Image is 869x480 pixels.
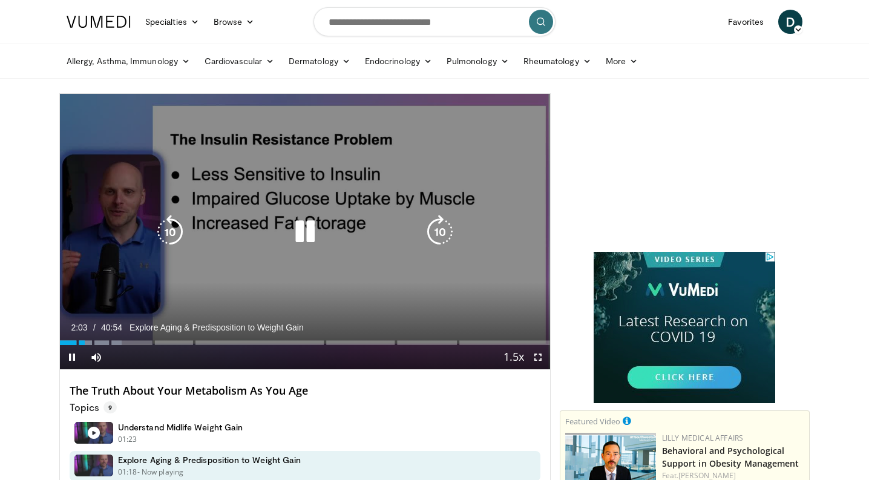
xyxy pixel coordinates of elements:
[67,16,131,28] img: VuMedi Logo
[84,345,108,369] button: Mute
[118,422,243,433] h4: Understand Midlife Weight Gain
[526,345,550,369] button: Fullscreen
[502,345,526,369] button: Playback Rate
[59,49,197,73] a: Allergy, Asthma, Immunology
[662,445,799,469] a: Behavioral and Psychological Support in Obesity Management
[439,49,516,73] a: Pulmonology
[197,49,281,73] a: Cardiovascular
[60,94,550,370] video-js: Video Player
[118,455,301,465] h4: Explore Aging & Predisposition to Weight Gain
[138,10,206,34] a: Specialties
[118,434,137,445] p: 01:23
[281,49,358,73] a: Dermatology
[565,416,620,427] small: Featured Video
[137,467,184,478] p: - Now playing
[516,49,598,73] a: Rheumatology
[313,7,556,36] input: Search topics, interventions
[721,10,771,34] a: Favorites
[358,49,439,73] a: Endocrinology
[594,93,775,245] iframe: Advertisement
[71,323,87,332] span: 2:03
[594,252,775,403] iframe: Advertisement
[130,322,304,333] span: Explore Aging & Predisposition to Weight Gain
[101,323,122,332] span: 40:54
[206,10,262,34] a: Browse
[60,340,550,345] div: Progress Bar
[598,49,645,73] a: More
[93,323,96,332] span: /
[118,467,137,478] p: 01:18
[70,384,540,398] h4: The Truth About Your Metabolism As You Age
[103,401,117,413] span: 9
[70,401,117,413] p: Topics
[662,433,744,443] a: Lilly Medical Affairs
[778,10,802,34] a: D
[60,345,84,369] button: Pause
